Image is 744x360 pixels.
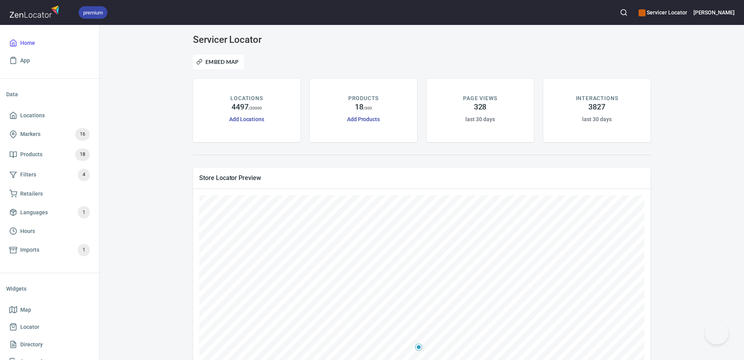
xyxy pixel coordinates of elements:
[20,129,40,139] span: Markers
[6,52,93,69] a: App
[6,222,93,240] a: Hours
[6,336,93,353] a: Directory
[20,305,31,315] span: Map
[199,174,644,182] span: Store Locator Preview
[20,322,39,332] span: Locator
[9,3,61,20] img: zenlocator
[6,185,93,203] a: Retailers
[20,189,43,199] span: Retailers
[229,116,264,122] a: Add Locations
[79,6,107,19] div: premium
[693,8,735,17] h6: [PERSON_NAME]
[6,240,93,260] a: Imports1
[75,150,90,159] span: 18
[582,115,611,124] h6: last 30 days
[705,321,728,344] iframe: Help Scout Beacon - Open
[20,170,36,180] span: Filters
[6,85,93,104] li: Data
[193,34,339,45] h3: Servicer Locator
[20,208,48,217] span: Languages
[355,102,363,112] h4: 18
[249,105,262,111] p: / 20000
[6,107,93,124] a: Locations
[230,94,263,102] p: LOCATIONS
[6,279,93,298] li: Widgets
[6,165,93,185] a: Filters4
[6,124,93,145] a: Markers16
[465,115,495,124] h6: last 30 days
[20,340,43,349] span: Directory
[78,208,90,217] span: 1
[79,9,107,17] span: premium
[6,34,93,52] a: Home
[363,105,372,111] p: / 300
[6,145,93,165] a: Products18
[6,301,93,319] a: Map
[20,38,35,48] span: Home
[198,57,239,67] span: Embed Map
[639,9,646,16] button: color-CE600E
[78,170,90,179] span: 4
[348,94,379,102] p: PRODUCTS
[474,102,487,112] h4: 328
[693,4,735,21] button: [PERSON_NAME]
[78,245,90,254] span: 1
[193,55,244,69] button: Embed Map
[20,150,42,159] span: Products
[20,245,39,255] span: Imports
[463,94,497,102] p: PAGE VIEWS
[639,8,687,17] h6: Servicer Locator
[576,94,618,102] p: INTERACTIONS
[615,4,632,21] button: Search
[6,202,93,222] a: Languages1
[6,318,93,336] a: Locator
[588,102,605,112] h4: 3827
[75,130,90,139] span: 16
[20,111,45,120] span: Locations
[232,102,249,112] h4: 4497
[20,226,35,236] span: Hours
[20,56,30,65] span: App
[347,116,380,122] a: Add Products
